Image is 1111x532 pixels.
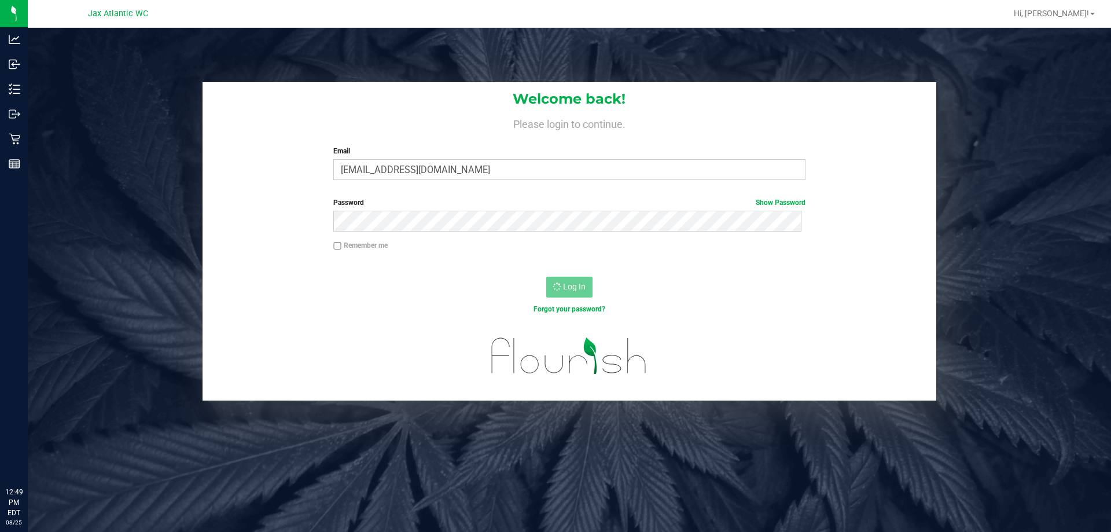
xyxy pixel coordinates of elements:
[203,91,936,107] h1: Welcome back!
[1014,9,1089,18] span: Hi, [PERSON_NAME]!
[88,9,148,19] span: Jax Atlantic WC
[534,305,605,313] a: Forgot your password?
[9,158,20,170] inline-svg: Reports
[546,277,593,298] button: Log In
[333,242,341,250] input: Remember me
[5,487,23,518] p: 12:49 PM EDT
[477,326,661,386] img: flourish_logo.svg
[9,83,20,95] inline-svg: Inventory
[9,34,20,45] inline-svg: Analytics
[333,240,388,251] label: Remember me
[756,199,805,207] a: Show Password
[9,133,20,145] inline-svg: Retail
[333,146,805,156] label: Email
[5,518,23,527] p: 08/25
[563,282,586,291] span: Log In
[9,58,20,70] inline-svg: Inbound
[333,199,364,207] span: Password
[203,116,936,130] h4: Please login to continue.
[9,108,20,120] inline-svg: Outbound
